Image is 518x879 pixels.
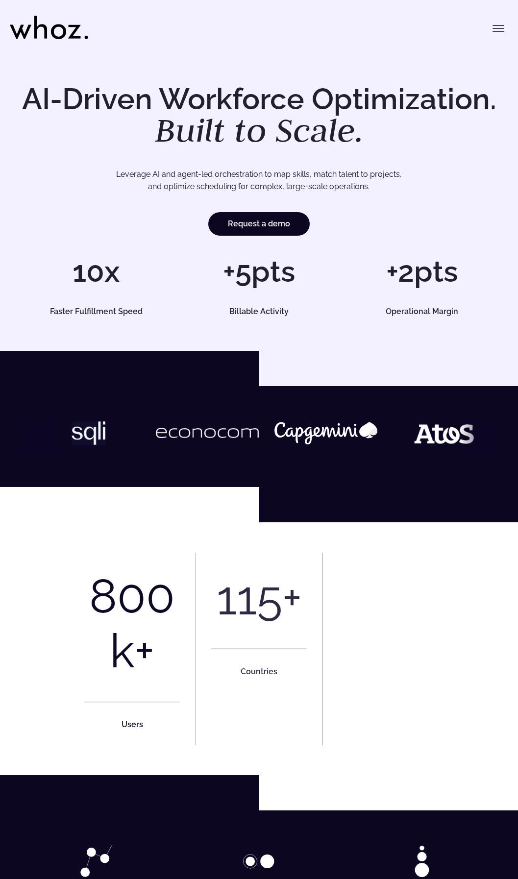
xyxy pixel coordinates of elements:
[182,257,335,286] h1: +5pts
[353,308,491,316] h5: Operational Margin
[122,720,143,729] strong: Users
[190,308,328,316] h5: Billable Activity
[241,666,277,676] strong: Countries
[20,84,498,147] h1: AI-Driven Workforce Optimization.
[282,570,302,625] div: +
[110,623,154,678] div: k+
[453,814,504,865] iframe: Chatbot
[345,257,498,286] h1: +2pts
[208,212,310,236] a: Request a demo
[489,19,508,38] button: Toggle menu
[44,168,474,193] p: Leverage AI and agent-led orchestration to map skills, match talent to projects, and optimize sch...
[217,570,282,625] div: 115
[89,568,175,623] div: 800
[155,108,364,151] em: Built to Scale.
[27,308,165,316] h5: Faster Fulfillment Speed
[20,257,173,286] h1: 10x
